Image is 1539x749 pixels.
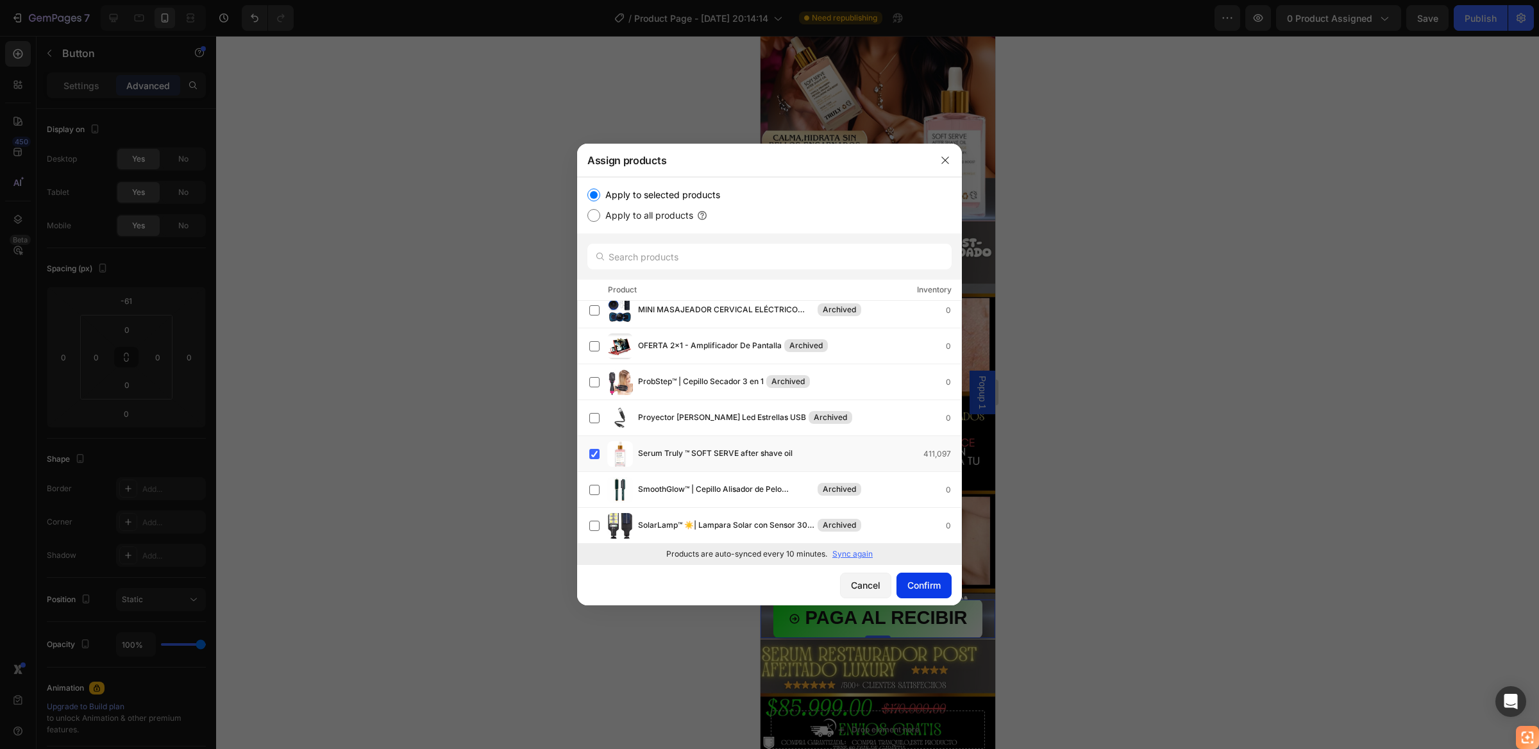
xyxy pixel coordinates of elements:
input: Search products [587,244,952,269]
div: 0 [946,376,961,389]
span: SolarLamp™ ☀️| Lampara Solar con Sensor 30w + Control [638,519,815,533]
div: Product [608,283,637,296]
div: Drop element here [91,689,159,699]
img: product-img [607,477,633,503]
p: Products are auto-synced every 10 minutes. [666,548,827,560]
div: 0 [946,304,961,317]
span: ProbStep™ | Cepillo Secador 3 en 1 [638,375,764,389]
img: product-img [607,369,633,395]
div: Open Intercom Messenger [1495,686,1526,717]
span: Proyector [PERSON_NAME] Led Estrellas USB [638,411,806,425]
img: product-img [607,298,633,323]
div: Archived [818,303,861,316]
button: <p><span style="font-size:29px;">PAGA AL RECIBIR</span></p> [13,564,223,602]
div: 0 [946,519,961,532]
div: 0 [946,412,961,425]
div: Archived [818,519,861,532]
div: Button [16,546,45,557]
p: Sync again [832,548,873,560]
button: Confirm [896,573,952,598]
span: MINI MASAJEADOR CERVICAL ELÉCTRICO RECARGABLE USB + CONTROL EXTRA [638,303,815,317]
div: Confirm [907,578,941,592]
div: Archived [784,339,828,352]
div: Archived [766,375,810,388]
span: Serum Truly ™ SOFT SERVE after shave oil [638,447,793,461]
img: product-img [607,405,633,431]
span: SmoothGlow™ | Cepillo Alisador de Pelo Profesional [638,483,815,497]
label: Apply to all products [600,208,693,223]
img: product-img [607,513,633,539]
span: PAGA AL RECIBIR [45,571,207,592]
img: product-img [607,441,633,467]
div: Inventory [917,283,952,296]
div: 411,097 [923,448,961,460]
button: Cancel [840,573,891,598]
div: 0 [946,484,961,496]
img: product-img [607,333,633,359]
div: Archived [809,411,852,424]
div: Archived [818,483,861,496]
label: Apply to selected products [600,187,720,203]
div: /> [577,177,962,564]
span: OFERTA 2x1 - Amplificador De Pantalla [638,339,782,353]
div: 0 [946,340,961,353]
span: Popup 1 [215,340,228,373]
div: Cancel [851,578,880,592]
div: Assign products [577,144,929,177]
